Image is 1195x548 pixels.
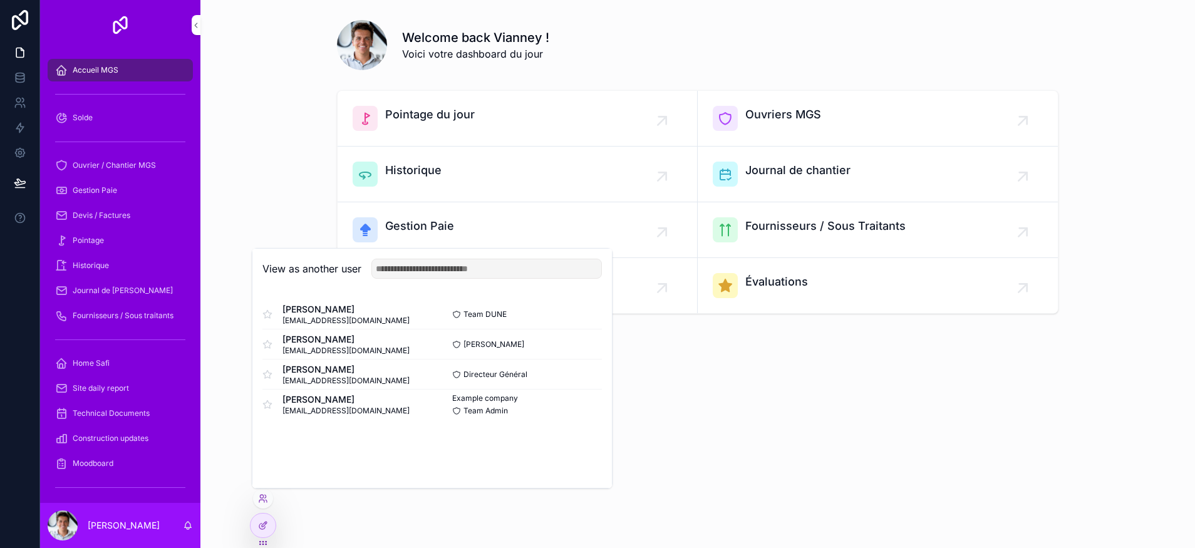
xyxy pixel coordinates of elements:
a: Technical Documents [48,402,193,425]
span: Moodboard [73,458,113,468]
span: Team Admin [463,406,508,416]
span: Example company [452,393,518,403]
a: Construction updates [48,427,193,450]
span: Pointage [73,235,104,246]
a: Gestion Paie [338,202,698,258]
span: [PERSON_NAME] [282,363,410,376]
a: Ouvriers MGS [698,91,1058,147]
span: Pointage du jour [385,106,475,123]
span: Journal de [PERSON_NAME] [73,286,173,296]
span: Gestion Paie [73,185,117,195]
a: Historique [48,254,193,277]
span: Directeur Général [463,370,527,380]
a: Historique [338,147,698,202]
span: Fournisseurs / Sous Traitants [745,217,906,235]
span: Journal de chantier [745,162,851,179]
span: Site daily report [73,383,129,393]
a: Gestion Paie [48,179,193,202]
span: [EMAIL_ADDRESS][DOMAIN_NAME] [282,406,410,416]
span: [PERSON_NAME] [282,303,410,316]
div: scrollable content [40,50,200,503]
span: Construction updates [73,433,148,443]
h1: Welcome back Vianney ! [402,29,549,46]
a: Home Safi [48,352,193,375]
span: [PERSON_NAME] [463,339,524,349]
a: Pointage [48,229,193,252]
a: Pointage du jour [338,91,698,147]
h2: View as another user [262,261,361,276]
span: [EMAIL_ADDRESS][DOMAIN_NAME] [282,316,410,326]
span: Home Safi [73,358,110,368]
img: App logo [110,15,130,35]
span: Accueil MGS [73,65,118,75]
span: Gestion Paie [385,217,454,235]
span: [EMAIL_ADDRESS][DOMAIN_NAME] [282,346,410,356]
a: Ouvrier / Chantier MGS [48,154,193,177]
span: Solde [73,113,93,123]
span: [PERSON_NAME] [282,393,410,406]
span: [EMAIL_ADDRESS][DOMAIN_NAME] [282,376,410,386]
a: Site daily report [48,377,193,400]
span: Historique [385,162,442,179]
a: Accueil MGS [48,59,193,81]
span: Ouvriers MGS [745,106,821,123]
span: Technical Documents [73,408,150,418]
a: Moodboard [48,452,193,475]
span: [PERSON_NAME] [282,333,410,346]
span: Ouvrier / Chantier MGS [73,160,156,170]
a: Fournisseurs / Sous traitants [48,304,193,327]
a: Journal de chantier [698,147,1058,202]
a: Évaluations [698,258,1058,313]
span: Évaluations [745,273,808,291]
span: Fournisseurs / Sous traitants [73,311,173,321]
span: Team DUNE [463,309,507,319]
p: [PERSON_NAME] [88,519,160,532]
a: Devis / Factures [48,204,193,227]
span: Devis / Factures [73,210,130,220]
a: Journal de [PERSON_NAME] [48,279,193,302]
a: Solde [48,106,193,129]
span: Historique [73,261,109,271]
a: Fournisseurs / Sous Traitants [698,202,1058,258]
span: Voici votre dashboard du jour [402,46,549,61]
